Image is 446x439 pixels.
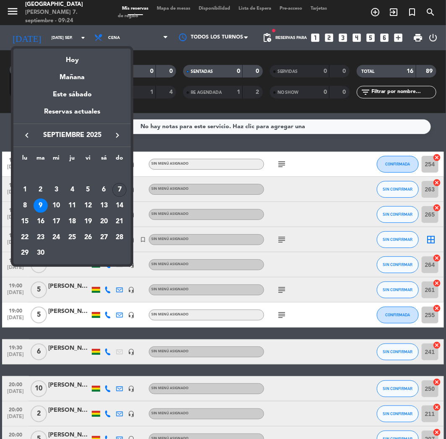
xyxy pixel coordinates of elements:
th: miércoles [49,153,65,166]
td: 5 de septiembre de 2025 [80,182,96,198]
div: 29 [18,246,32,260]
td: 22 de septiembre de 2025 [17,230,33,245]
div: 10 [49,199,64,213]
td: 11 de septiembre de 2025 [64,198,80,214]
th: viernes [80,153,96,166]
div: 1 [18,183,32,197]
td: 30 de septiembre de 2025 [33,245,49,261]
th: domingo [112,153,128,166]
button: keyboard_arrow_left [19,130,34,141]
td: 29 de septiembre de 2025 [17,245,33,261]
td: 7 de septiembre de 2025 [112,182,128,198]
td: 27 de septiembre de 2025 [96,230,112,245]
div: 24 [49,230,64,245]
div: 17 [49,214,64,229]
td: SEP. [17,166,127,182]
div: 12 [81,199,95,213]
td: 10 de septiembre de 2025 [49,198,65,214]
div: 3 [49,183,64,197]
th: sábado [96,153,112,166]
td: 20 de septiembre de 2025 [96,214,112,230]
div: 21 [112,214,127,229]
button: keyboard_arrow_right [110,130,125,141]
div: 13 [97,199,111,213]
th: lunes [17,153,33,166]
div: 9 [34,199,48,213]
div: 18 [65,214,79,229]
div: 6 [97,183,111,197]
td: 9 de septiembre de 2025 [33,198,49,214]
div: 23 [34,230,48,245]
div: 20 [97,214,111,229]
td: 18 de septiembre de 2025 [64,214,80,230]
td: 26 de septiembre de 2025 [80,230,96,245]
td: 19 de septiembre de 2025 [80,214,96,230]
div: 14 [112,199,127,213]
td: 12 de septiembre de 2025 [80,198,96,214]
td: 23 de septiembre de 2025 [33,230,49,245]
td: 14 de septiembre de 2025 [112,198,128,214]
td: 17 de septiembre de 2025 [49,214,65,230]
div: 30 [34,246,48,260]
div: 27 [97,230,111,245]
td: 1 de septiembre de 2025 [17,182,33,198]
div: Reservas actuales [13,106,131,124]
td: 2 de septiembre de 2025 [33,182,49,198]
td: 24 de septiembre de 2025 [49,230,65,245]
div: 15 [18,214,32,229]
div: 5 [81,183,95,197]
td: 25 de septiembre de 2025 [64,230,80,245]
td: 8 de septiembre de 2025 [17,198,33,214]
div: 22 [18,230,32,245]
div: 8 [18,199,32,213]
td: 15 de septiembre de 2025 [17,214,33,230]
div: 11 [65,199,79,213]
th: martes [33,153,49,166]
div: 28 [112,230,127,245]
div: 2 [34,183,48,197]
td: 21 de septiembre de 2025 [112,214,128,230]
div: 7 [112,183,127,197]
div: 26 [81,230,95,245]
td: 13 de septiembre de 2025 [96,198,112,214]
div: Hoy [13,49,131,66]
td: 4 de septiembre de 2025 [64,182,80,198]
td: 3 de septiembre de 2025 [49,182,65,198]
div: 4 [65,183,79,197]
div: Este sábado [13,83,131,106]
th: jueves [64,153,80,166]
div: 25 [65,230,79,245]
div: 19 [81,214,95,229]
i: keyboard_arrow_left [22,130,32,140]
div: Mañana [13,66,131,83]
td: 6 de septiembre de 2025 [96,182,112,198]
div: 16 [34,214,48,229]
td: 28 de septiembre de 2025 [112,230,128,245]
i: keyboard_arrow_right [112,130,122,140]
td: 16 de septiembre de 2025 [33,214,49,230]
span: septiembre 2025 [34,130,110,141]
